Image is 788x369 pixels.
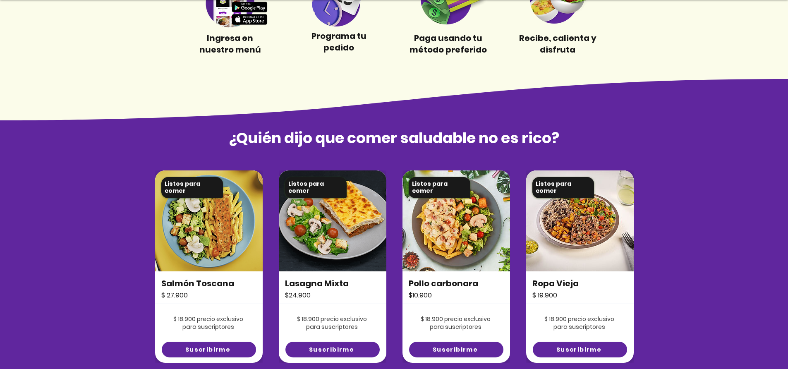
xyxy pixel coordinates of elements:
[532,278,579,289] span: Ropa Vieja
[402,170,510,271] img: foody-sancocho-valluno-con-pierna-pernil.png
[288,180,324,195] span: Listos para comer
[161,278,234,289] span: Salmón Toscana
[536,180,571,195] span: Listos para comer
[519,32,596,55] span: Recibe, calienta y disfruta
[740,321,780,361] iframe: Messagebird Livechat Widget
[532,290,557,300] span: $ 19.900
[533,342,627,357] a: Suscribirme
[526,170,634,271] img: foody-sancocho-valluno-con-pierna-pernil.png
[185,345,230,354] span: Suscribirme
[199,32,261,55] span: Ingresa en nuestro menú
[228,127,559,149] span: ¿Quién dijo que comer saludable no es rico?
[279,170,386,271] img: foody-sancocho-valluno-con-pierna-pernil.png
[421,315,491,331] span: $ 18.900 precio exclusivo para suscriptores
[162,342,256,357] a: Suscribirme
[161,290,188,300] span: $ 27.900
[556,345,601,354] span: Suscribirme
[309,345,354,354] span: Suscribirme
[297,315,367,331] span: $ 18.900 precio exclusivo para suscriptores
[285,290,311,300] span: $24.900
[409,290,432,300] span: $10.900
[544,315,614,331] span: $ 18.900 precio exclusivo para suscriptores
[433,345,478,354] span: Suscribirme
[409,342,503,357] a: Suscribirme
[311,30,366,53] span: Programa tu pedido
[285,278,349,289] span: Lasagna Mixta
[285,342,380,357] a: Suscribirme
[412,180,448,195] span: Listos para comer
[410,32,487,55] span: Paga usando tu método preferido
[173,315,243,331] span: $ 18.900 precio exclusivo para suscriptores
[155,170,263,271] img: foody-sancocho-valluno-con-pierna-pernil.png
[165,180,200,195] span: Listos para comer
[409,278,478,289] span: Pollo carbonara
